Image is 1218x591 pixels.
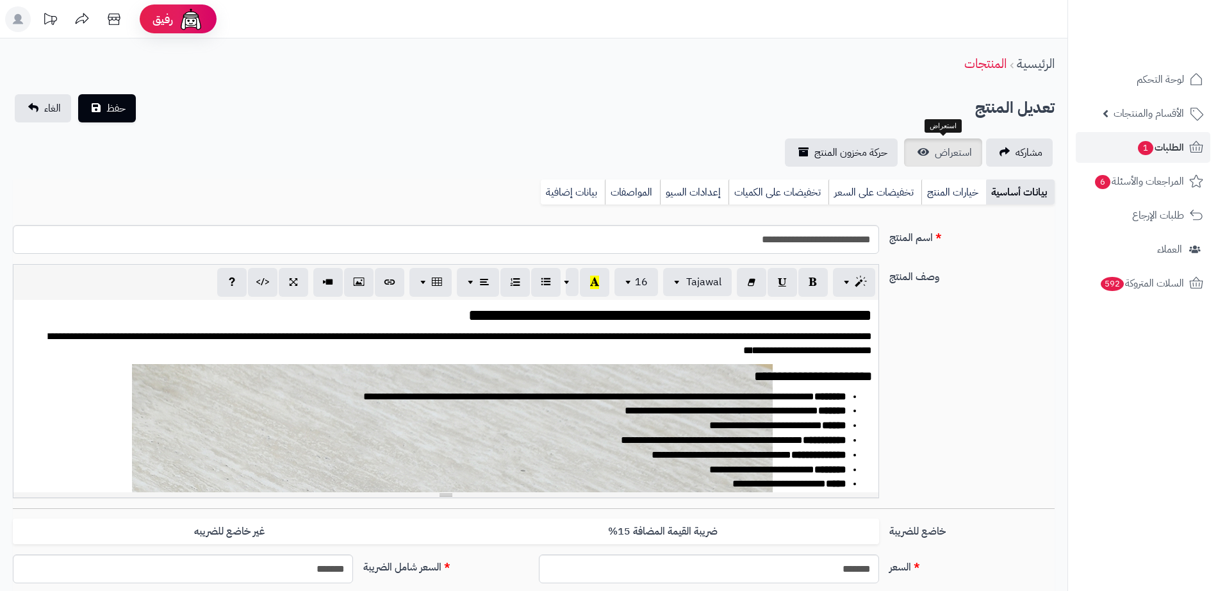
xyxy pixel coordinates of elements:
[1076,132,1210,163] a: الطلبات1
[1095,175,1111,190] span: 6
[1131,27,1206,54] img: logo-2.png
[1137,71,1184,88] span: لوحة التحكم
[975,95,1055,121] h2: تعديل المنتج
[541,179,605,205] a: بيانات إضافية
[44,101,61,116] span: الغاء
[1099,274,1184,292] span: السلات المتروكة
[1076,64,1210,95] a: لوحة التحكم
[446,519,879,545] label: ضريبة القيمة المضافة 15%
[78,94,136,122] button: حفظ
[663,268,732,296] button: Tajawal
[660,179,728,205] a: إعدادات السيو
[785,138,898,167] a: حركة مخزون المنتج
[986,179,1055,205] a: بيانات أساسية
[1137,138,1184,156] span: الطلبات
[1157,240,1182,258] span: العملاء
[814,145,887,160] span: حركة مخزون المنتج
[828,179,921,205] a: تخفيضات على السعر
[106,101,126,116] span: حفظ
[1076,268,1210,299] a: السلات المتروكة592
[904,138,982,167] a: استعراض
[152,12,173,27] span: رفيق
[1076,166,1210,197] a: المراجعات والأسئلة6
[1132,206,1184,224] span: طلبات الإرجاع
[178,6,204,32] img: ai-face.png
[1100,277,1124,292] span: 592
[614,268,658,296] button: 16
[635,274,648,290] span: 16
[1138,141,1154,156] span: 1
[1114,104,1184,122] span: الأقسام والمنتجات
[605,179,660,205] a: المواصفات
[986,138,1053,167] a: مشاركه
[925,119,962,133] div: استعراض
[13,519,446,545] label: غير خاضع للضريبه
[686,274,721,290] span: Tajawal
[1016,145,1042,160] span: مشاركه
[1017,54,1055,73] a: الرئيسية
[1076,234,1210,265] a: العملاء
[884,554,1060,575] label: السعر
[884,519,1060,539] label: خاضع للضريبة
[1094,172,1184,190] span: المراجعات والأسئلة
[964,54,1007,73] a: المنتجات
[15,94,71,122] a: الغاء
[1076,200,1210,231] a: طلبات الإرجاع
[728,179,828,205] a: تخفيضات على الكميات
[358,554,534,575] label: السعر شامل الضريبة
[34,6,66,35] a: تحديثات المنصة
[935,145,972,160] span: استعراض
[884,225,1060,246] label: اسم المنتج
[921,179,986,205] a: خيارات المنتج
[884,264,1060,285] label: وصف المنتج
